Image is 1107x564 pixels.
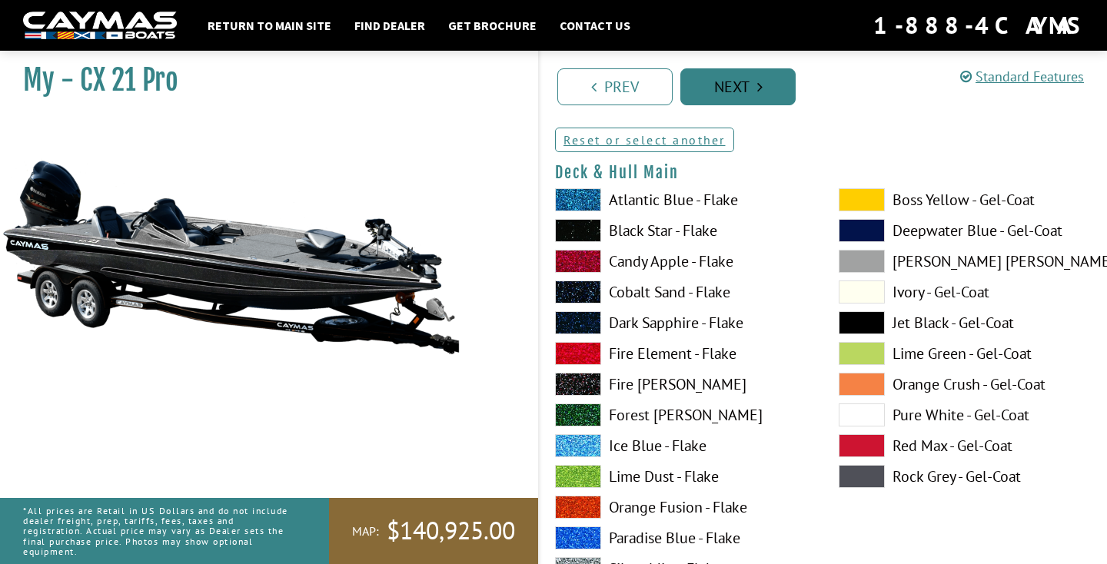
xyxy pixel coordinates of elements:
label: Forest [PERSON_NAME] [555,403,808,426]
label: Paradise Blue - Flake [555,526,808,549]
label: Rock Grey - Gel-Coat [839,465,1092,488]
a: Standard Features [960,68,1084,85]
p: *All prices are Retail in US Dollars and do not include dealer freight, prep, tariffs, fees, taxe... [23,498,294,564]
label: Orange Crush - Gel-Coat [839,373,1092,396]
span: MAP: [352,523,379,539]
a: Find Dealer [347,15,433,35]
label: Jet Black - Gel-Coat [839,311,1092,334]
a: Contact Us [552,15,638,35]
label: Deepwater Blue - Gel-Coat [839,219,1092,242]
label: Dark Sapphire - Flake [555,311,808,334]
label: Atlantic Blue - Flake [555,188,808,211]
label: Boss Yellow - Gel-Coat [839,188,1092,211]
a: Get Brochure [440,15,544,35]
div: 1-888-4CAYMAS [873,8,1084,42]
label: Fire [PERSON_NAME] [555,373,808,396]
span: $140,925.00 [387,515,515,547]
a: Prev [557,68,673,105]
h1: My - CX 21 Pro [23,63,500,98]
a: Reset or select another [555,128,734,152]
label: Black Star - Flake [555,219,808,242]
a: Next [680,68,796,105]
label: [PERSON_NAME] [PERSON_NAME] - Gel-Coat [839,250,1092,273]
img: white-logo-c9c8dbefe5ff5ceceb0f0178aa75bf4bb51f6bca0971e226c86eb53dfe498488.png [23,12,177,40]
a: Return to main site [200,15,339,35]
label: Pure White - Gel-Coat [839,403,1092,426]
label: Orange Fusion - Flake [555,496,808,519]
label: Red Max - Gel-Coat [839,434,1092,457]
label: Lime Dust - Flake [555,465,808,488]
label: Ivory - Gel-Coat [839,280,1092,304]
ul: Pagination [553,66,1107,105]
label: Ice Blue - Flake [555,434,808,457]
a: MAP:$140,925.00 [329,498,538,564]
label: Candy Apple - Flake [555,250,808,273]
h4: Deck & Hull Main [555,163,1092,182]
label: Cobalt Sand - Flake [555,280,808,304]
label: Lime Green - Gel-Coat [839,342,1092,365]
label: Fire Element - Flake [555,342,808,365]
